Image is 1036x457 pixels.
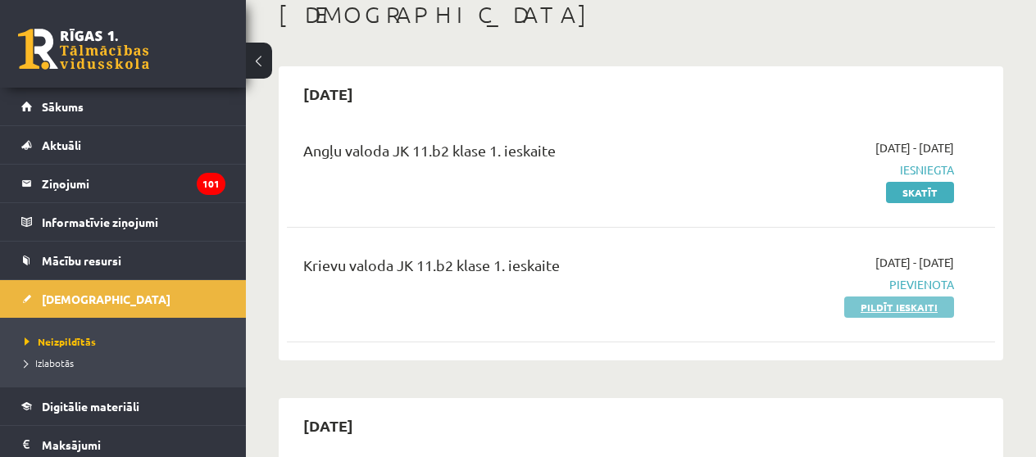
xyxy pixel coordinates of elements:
[21,88,225,125] a: Sākums
[886,182,954,203] a: Skatīt
[287,75,370,113] h2: [DATE]
[42,399,139,414] span: Digitālie materiāli
[25,335,96,348] span: Neizpildītās
[753,276,954,293] span: Pievienota
[21,387,225,425] a: Digitālie materiāli
[844,296,954,318] a: Pildīt ieskaiti
[42,165,225,202] legend: Ziņojumi
[42,292,170,306] span: [DEMOGRAPHIC_DATA]
[287,406,370,445] h2: [DATE]
[25,334,229,349] a: Neizpildītās
[279,1,1003,29] h1: [DEMOGRAPHIC_DATA]
[303,254,729,284] div: Krievu valoda JK 11.b2 klase 1. ieskaite
[875,139,954,156] span: [DATE] - [DATE]
[18,29,149,70] a: Rīgas 1. Tālmācības vidusskola
[303,139,729,170] div: Angļu valoda JK 11.b2 klase 1. ieskaite
[42,138,81,152] span: Aktuāli
[21,203,225,241] a: Informatīvie ziņojumi
[42,253,121,268] span: Mācību resursi
[21,165,225,202] a: Ziņojumi101
[42,203,225,241] legend: Informatīvie ziņojumi
[21,280,225,318] a: [DEMOGRAPHIC_DATA]
[42,99,84,114] span: Sākums
[875,254,954,271] span: [DATE] - [DATE]
[25,356,74,369] span: Izlabotās
[753,161,954,179] span: Iesniegta
[197,173,225,195] i: 101
[25,355,229,370] a: Izlabotās
[21,242,225,279] a: Mācību resursi
[21,126,225,164] a: Aktuāli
